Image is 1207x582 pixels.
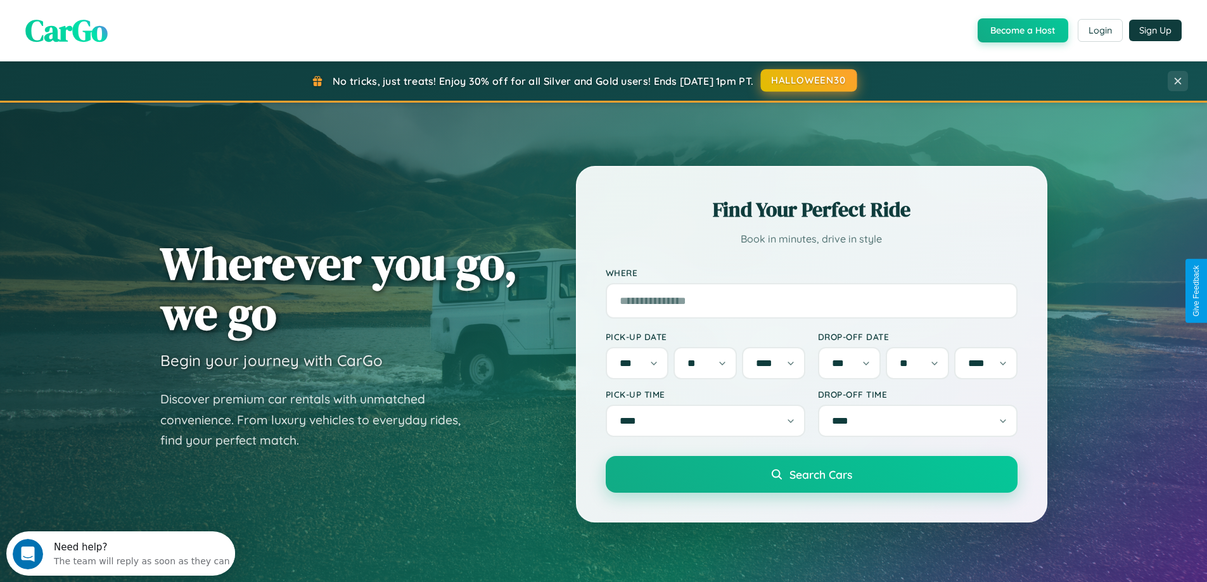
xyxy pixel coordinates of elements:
[25,9,108,51] span: CarGo
[789,467,852,481] span: Search Cars
[160,389,477,451] p: Discover premium car rentals with unmatched convenience. From luxury vehicles to everyday rides, ...
[818,331,1018,342] label: Drop-off Date
[978,18,1068,42] button: Become a Host
[761,69,857,92] button: HALLOWEEN30
[333,75,753,87] span: No tricks, just treats! Enjoy 30% off for all Silver and Gold users! Ends [DATE] 1pm PT.
[606,456,1018,493] button: Search Cars
[1129,20,1182,41] button: Sign Up
[48,21,224,34] div: The team will reply as soon as they can
[818,389,1018,400] label: Drop-off Time
[5,5,236,40] div: Open Intercom Messenger
[606,331,805,342] label: Pick-up Date
[13,539,43,569] iframe: Intercom live chat
[160,238,518,338] h1: Wherever you go, we go
[48,11,224,21] div: Need help?
[1192,265,1201,317] div: Give Feedback
[6,531,235,576] iframe: Intercom live chat discovery launcher
[606,196,1018,224] h2: Find Your Perfect Ride
[606,389,805,400] label: Pick-up Time
[606,230,1018,248] p: Book in minutes, drive in style
[160,351,383,370] h3: Begin your journey with CarGo
[606,267,1018,278] label: Where
[1078,19,1123,42] button: Login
